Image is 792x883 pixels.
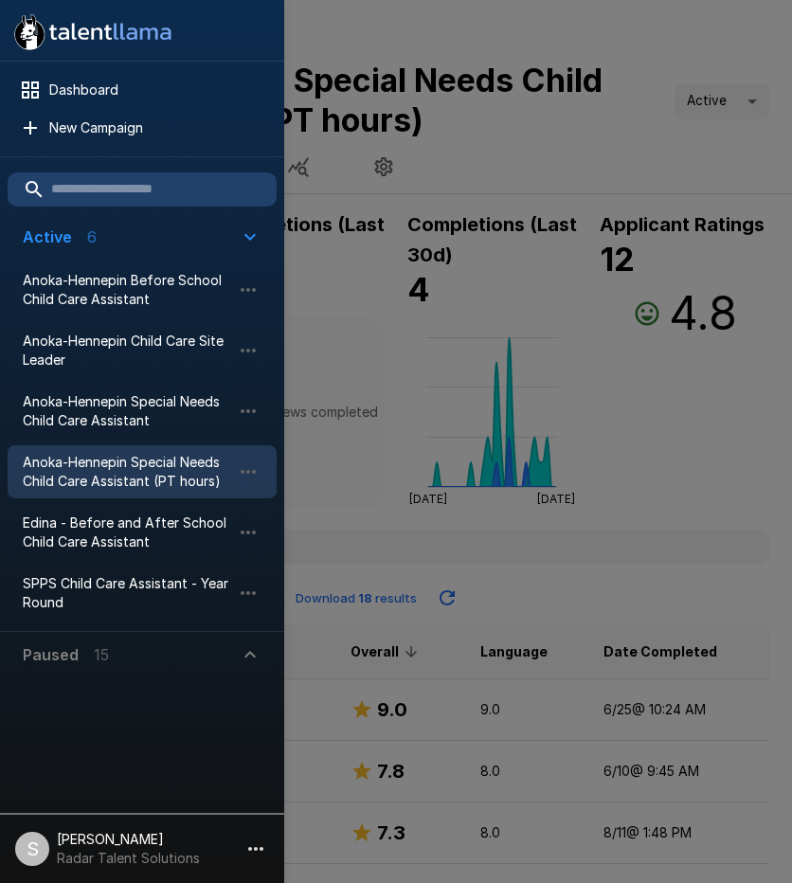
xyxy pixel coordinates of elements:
[8,324,277,377] div: Anoka-Hennepin Child Care Site Leader
[8,567,277,620] div: SPPS Child Care Assistant - Year Round
[8,73,277,107] div: Dashboard
[8,263,277,316] div: Anoka-Hennepin Before School Child Care Assistant
[8,632,277,677] button: Paused15
[57,849,200,868] p: Radar Talent Solutions
[23,453,231,491] span: Anoka-Hennepin Special Needs Child Care Assistant (PT hours)
[15,832,49,866] div: S
[94,643,109,666] p: 15
[23,225,72,248] p: Active
[23,514,231,551] span: Edina - Before and After School Child Care Assistant
[49,81,261,99] span: Dashboard
[23,392,231,430] span: Anoka-Hennepin Special Needs Child Care Assistant
[8,506,277,559] div: Edina - Before and After School Child Care Assistant
[8,111,277,145] div: New Campaign
[87,225,97,248] p: 6
[23,332,231,369] span: Anoka-Hennepin Child Care Site Leader
[8,385,277,438] div: Anoka-Hennepin Special Needs Child Care Assistant
[23,643,79,666] p: Paused
[23,574,231,612] span: SPPS Child Care Assistant - Year Round
[23,271,231,309] span: Anoka-Hennepin Before School Child Care Assistant
[49,118,261,137] span: New Campaign
[57,830,200,849] p: [PERSON_NAME]
[8,445,277,498] div: Anoka-Hennepin Special Needs Child Care Assistant (PT hours)
[8,214,277,260] button: Active6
